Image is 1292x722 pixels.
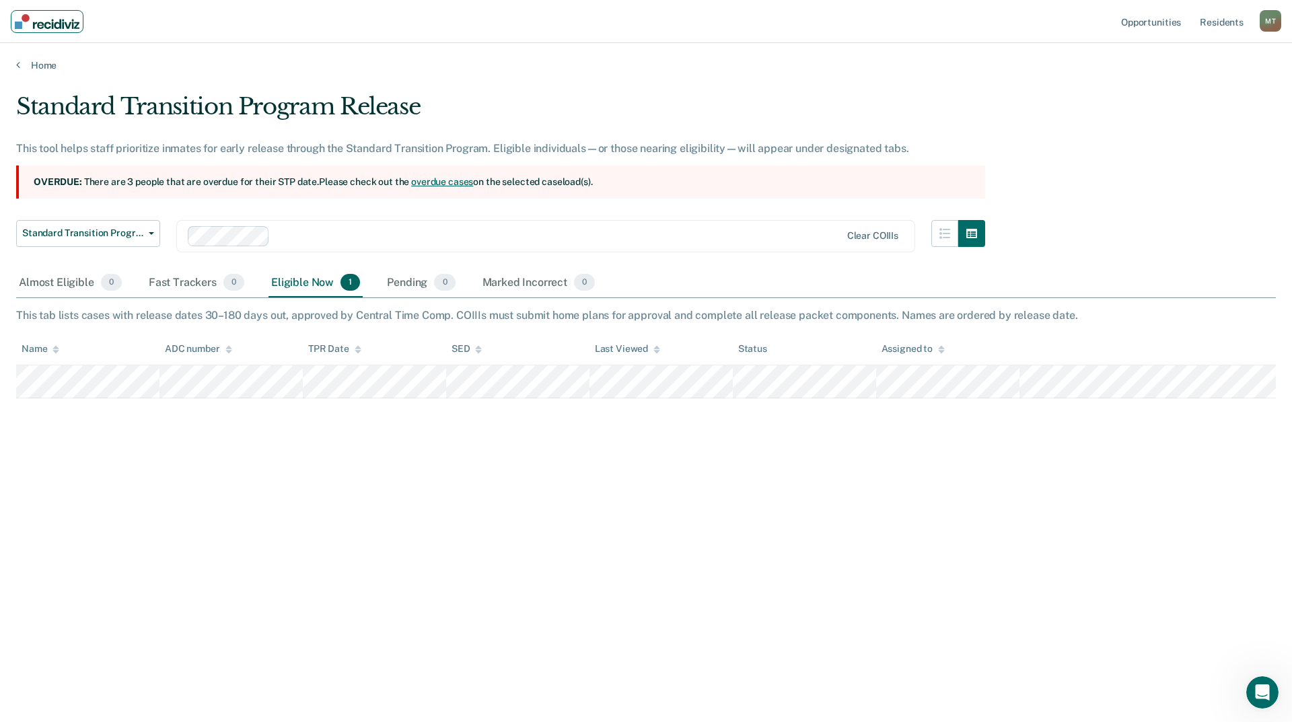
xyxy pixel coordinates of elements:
[434,274,455,291] span: 0
[411,176,473,187] a: overdue cases
[16,309,1276,322] div: This tab lists cases with release dates 30–180 days out, approved by Central Time Comp. COIIIs mu...
[480,268,598,298] div: Marked Incorrect0
[101,274,122,291] span: 0
[34,176,82,187] strong: Overdue:
[15,14,79,29] img: Recidiviz
[738,343,767,355] div: Status
[22,227,143,239] span: Standard Transition Program Release
[308,343,361,355] div: TPR Date
[146,268,247,298] div: Fast Trackers0
[1260,10,1281,32] button: Profile dropdown button
[22,343,59,355] div: Name
[16,59,1276,71] a: Home
[1246,676,1279,709] iframe: Intercom live chat
[16,166,985,198] section: There are 3 people that are overdue for their STP date. Please check out the on the selected case...
[16,220,160,247] button: Standard Transition Program Release
[574,274,595,291] span: 0
[847,230,898,242] div: Clear COIIIs
[16,142,985,155] div: This tool helps staff prioritize inmates for early release through the Standard Transition Progra...
[595,343,660,355] div: Last Viewed
[882,343,945,355] div: Assigned to
[1260,10,1281,32] div: M T
[452,343,482,355] div: SED
[16,93,985,131] div: Standard Transition Program Release
[16,268,124,298] div: Almost Eligible0
[340,274,360,291] span: 1
[268,268,363,298] div: Eligible Now1
[223,274,244,291] span: 0
[165,343,232,355] div: ADC number
[384,268,458,298] div: Pending0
